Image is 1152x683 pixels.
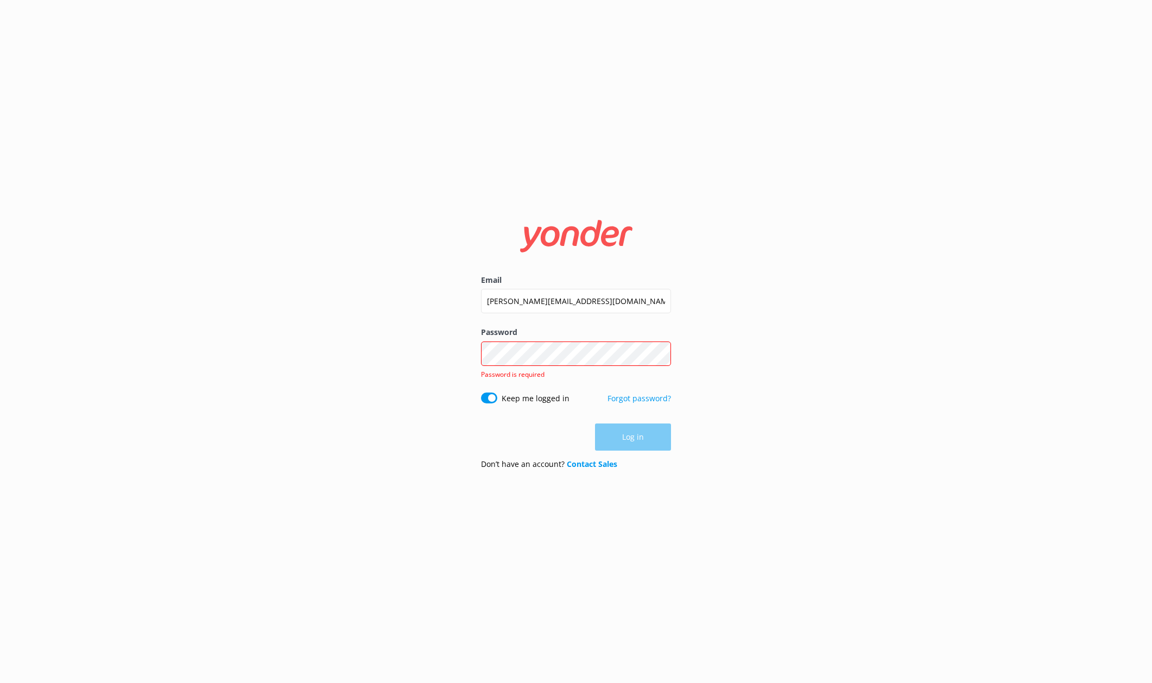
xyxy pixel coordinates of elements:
[649,343,671,364] button: Show password
[481,274,671,286] label: Email
[502,393,569,404] label: Keep me logged in
[481,289,671,313] input: user@emailaddress.com
[567,459,617,469] a: Contact Sales
[607,393,671,403] a: Forgot password?
[481,458,617,470] p: Don’t have an account?
[481,326,671,338] label: Password
[481,370,545,379] span: Password is required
